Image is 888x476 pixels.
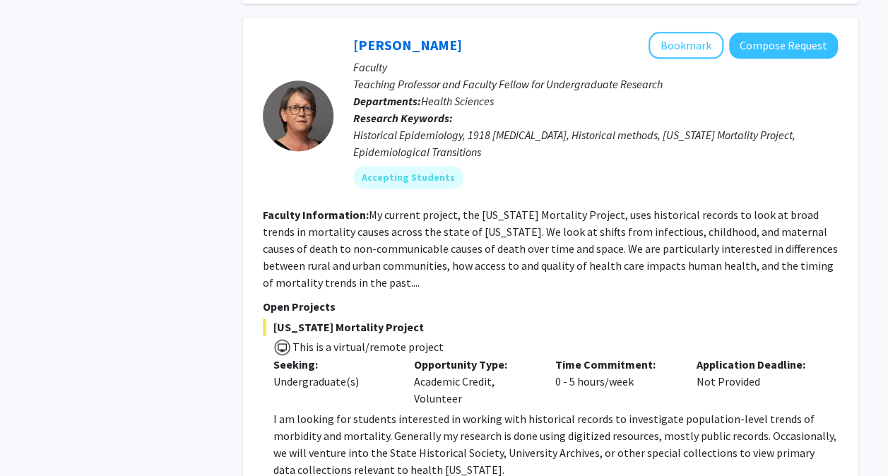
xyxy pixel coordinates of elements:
[263,208,838,290] fg-read-more: My current project, the [US_STATE] Mortality Project, uses historical records to look at broad tr...
[263,319,838,335] span: [US_STATE] Mortality Project
[421,94,494,108] span: Health Sciences
[353,94,421,108] b: Departments:
[353,111,453,125] b: Research Keywords:
[353,126,838,160] div: Historical Epidemiology, 1918 [MEDICAL_DATA], Historical methods, [US_STATE] Mortality Project, E...
[11,412,60,465] iframe: Chat
[273,356,393,373] p: Seeking:
[263,208,369,222] b: Faculty Information:
[353,76,838,93] p: Teaching Professor and Faculty Fellow for Undergraduate Research
[545,356,686,407] div: 0 - 5 hours/week
[291,340,444,354] span: This is a virtual/remote project
[697,356,817,373] p: Application Deadline:
[263,298,838,315] p: Open Projects
[353,36,462,54] a: [PERSON_NAME]
[414,356,534,373] p: Opportunity Type:
[729,32,838,59] button: Compose Request to Carolyn Orbann
[353,59,838,76] p: Faculty
[686,356,827,407] div: Not Provided
[555,356,675,373] p: Time Commitment:
[403,356,545,407] div: Academic Credit, Volunteer
[353,166,463,189] mat-chip: Accepting Students
[273,373,393,390] div: Undergraduate(s)
[649,32,723,59] button: Add Carolyn Orbann to Bookmarks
